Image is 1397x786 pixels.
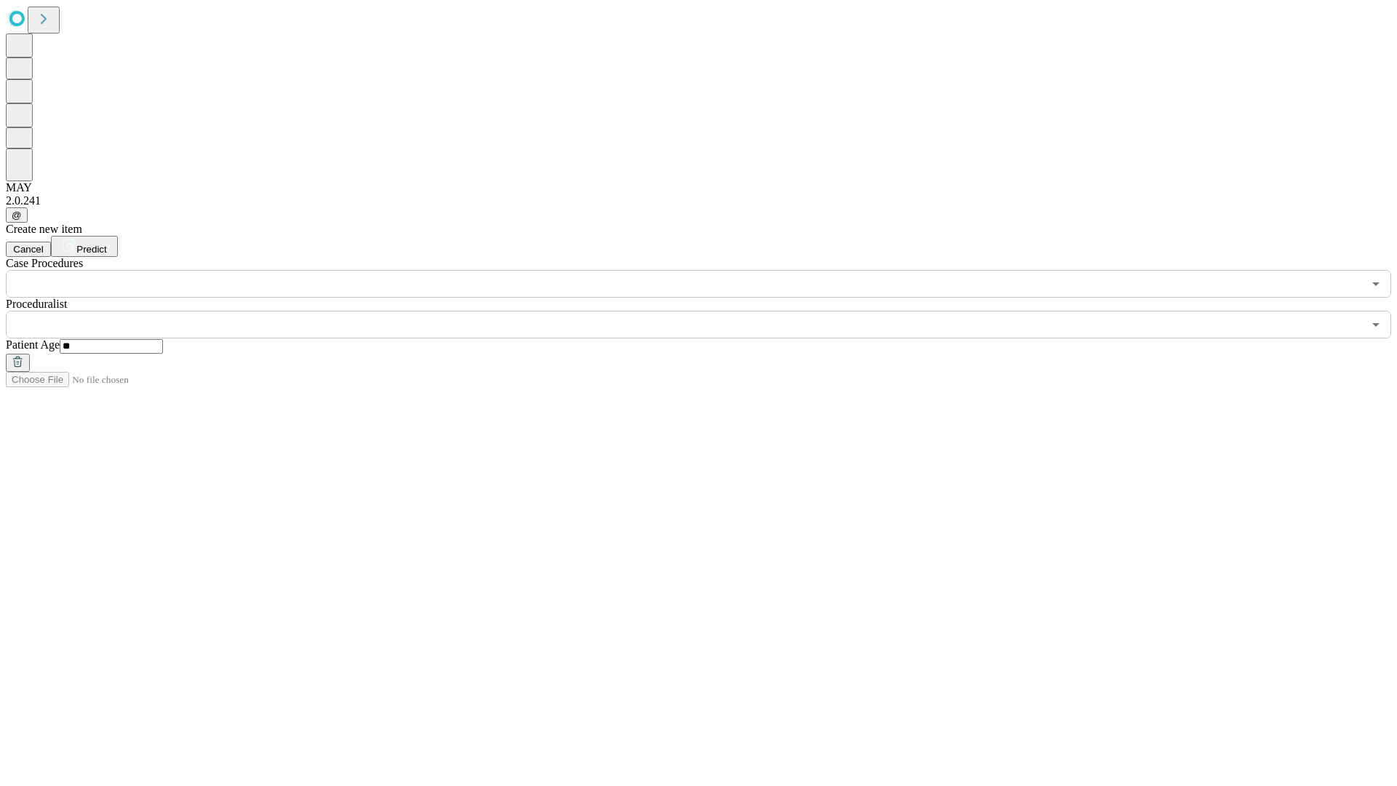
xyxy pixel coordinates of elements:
button: @ [6,207,28,223]
span: Predict [76,244,106,255]
div: 2.0.241 [6,194,1391,207]
button: Cancel [6,242,51,257]
button: Predict [51,236,118,257]
span: @ [12,210,22,221]
div: MAY [6,181,1391,194]
span: Cancel [13,244,44,255]
button: Open [1366,314,1386,335]
span: Proceduralist [6,298,67,310]
button: Open [1366,274,1386,294]
span: Scheduled Procedure [6,257,83,269]
span: Create new item [6,223,82,235]
span: Patient Age [6,338,60,351]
